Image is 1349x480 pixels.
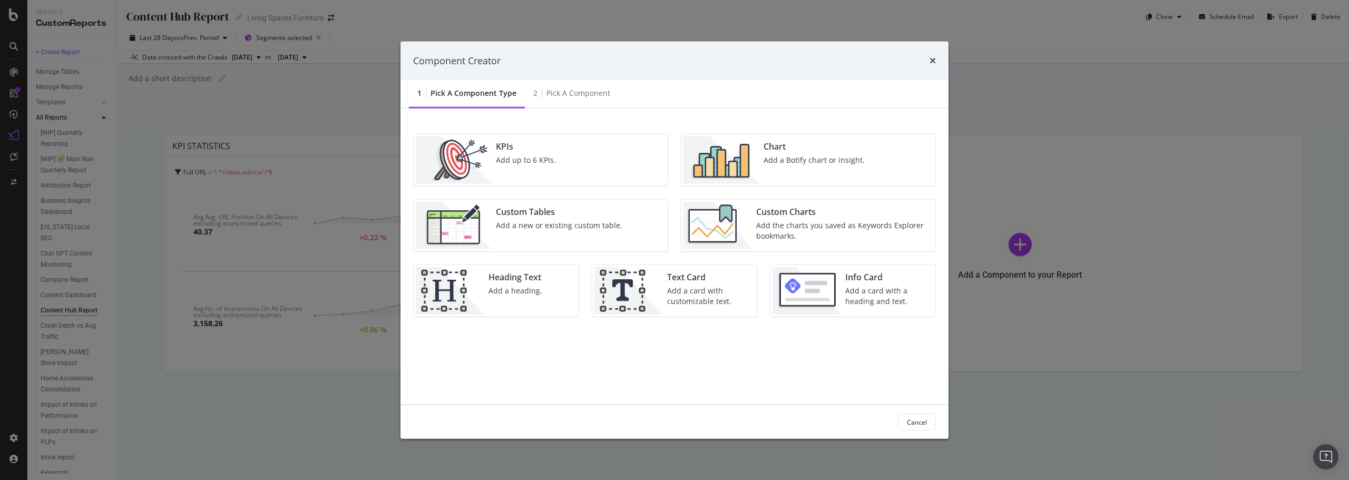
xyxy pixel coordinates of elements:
div: Info Card [845,271,929,283]
div: Add a Botify chart or insight. [764,155,865,165]
div: Add a heading. [488,286,542,296]
div: Text Card [667,271,751,283]
div: Add up to 6 KPIs. [496,155,556,165]
div: Add a new or existing custom table. [496,220,622,231]
img: Chdk0Fza.png [683,202,752,249]
div: Add the charts you saved as Keywords Explorer bookmarks. [756,220,929,241]
div: modal [400,41,949,439]
div: Custom Tables [496,206,622,218]
button: Cancel [898,414,936,430]
div: Custom Charts [756,206,929,218]
div: Heading Text [488,271,542,283]
div: 2 [533,88,537,99]
div: Add a card with a heading and text. [845,286,929,307]
div: 1 [417,88,422,99]
div: times [930,54,936,67]
div: Open Intercom Messenger [1313,444,1338,469]
div: Pick a Component [546,88,610,99]
img: CtJ9-kHf.png [416,267,484,315]
div: Add a card with customizable text. [667,286,751,307]
div: Pick a Component type [431,88,516,99]
div: Chart [764,141,865,153]
img: __UUOcd1.png [416,136,492,184]
img: 9fcGIRyhgxRLRpur6FCk681sBQ4rDmX99LnU5EkywwAAAAAElFTkSuQmCC [773,267,841,315]
img: CzM_nd8v.png [416,202,492,249]
div: Component Creator [413,54,501,67]
img: BHjNRGjj.png [683,136,759,184]
div: Cancel [907,417,927,426]
div: KPIs [496,141,556,153]
img: CIPqJSrR.png [594,267,663,315]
